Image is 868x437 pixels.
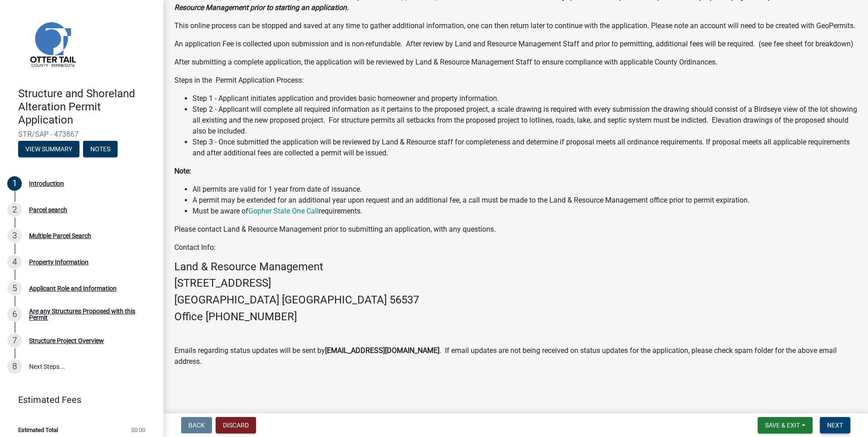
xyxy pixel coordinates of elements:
span: Estimated Total [18,427,58,433]
p: Emails regarding status updates will be sent by . If email updates are not being received on stat... [174,345,857,367]
div: Applicant Role and Information [29,285,117,292]
button: View Summary [18,141,79,157]
p: Steps in the Permit Application Process: [174,75,857,86]
div: 1 [7,176,22,191]
div: 6 [7,307,22,322]
div: 2 [7,203,22,217]
li: Must be aware of requirements. [192,206,857,217]
p: This online process can be stopped and saved at any time to gather additional information, one ca... [174,20,857,31]
img: Otter Tail County, Minnesota [18,10,86,78]
div: Parcel search [29,207,67,213]
h4: [STREET_ADDRESS] [174,277,857,290]
button: Save & Exit [758,417,813,433]
div: Multiple Parcel Search [29,233,91,239]
span: Save & Exit [765,422,800,429]
strong: [EMAIL_ADDRESS][DOMAIN_NAME] [325,346,439,355]
span: $0.00 [131,427,145,433]
li: Step 1 - Applicant initiates application and provides basic homeowner and property information. [192,93,857,104]
h4: Structure and Shoreland Alteration Permit Application [18,87,156,126]
div: Are any Structures Proposed with this Permit [29,308,149,321]
wm-modal-confirm: Summary [18,146,79,154]
wm-modal-confirm: Notes [83,146,118,154]
h4: Land & Resource Management [174,260,857,273]
span: Next [827,422,843,429]
span: STR/SAP - 473867 [18,130,145,139]
div: 3 [7,228,22,243]
button: Back [181,417,212,433]
p: An application Fee is collected upon submission and is non-refundable. After review by Land and R... [174,39,857,50]
a: Estimated Fees [7,391,149,409]
h4: Office [PHONE_NUMBER] [174,310,857,323]
div: 7 [7,333,22,348]
div: Property Information [29,259,89,265]
span: Back [188,422,205,429]
div: Introduction [29,180,64,187]
div: 4 [7,255,22,269]
button: Discard [216,417,256,433]
li: Step 2 - Applicant will complete all required information as it pertains to the proposed project,... [192,104,857,137]
div: 5 [7,281,22,296]
button: Next [820,417,850,433]
div: 8 [7,359,22,374]
li: Step 3 - Once submitted the application will be reviewed by Land & Resource staff for completenes... [192,137,857,159]
p: Please contact Land & Resource Management prior to submitting an application, with any questions. [174,224,857,235]
li: All permits are valid for 1 year from date of issuance. [192,184,857,195]
h4: [GEOGRAPHIC_DATA] [GEOGRAPHIC_DATA] 56537 [174,293,857,307]
li: A permit may be extended for an additional year upon request and an additional fee, a call must b... [192,195,857,206]
div: Structure Project Overview [29,338,104,344]
a: Gopher State One Call [248,207,319,215]
p: Contact Info: [174,242,857,253]
p: After submitting a complete application, the application will be reviewed by Land & Resource Mana... [174,57,857,68]
strong: Note: [174,167,191,175]
button: Notes [83,141,118,157]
